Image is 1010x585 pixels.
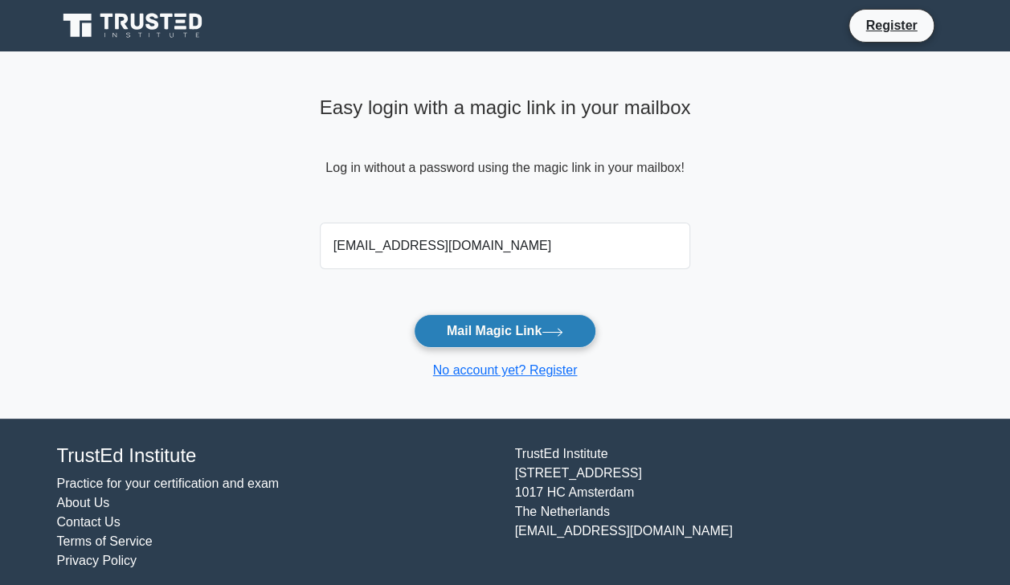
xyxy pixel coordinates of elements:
[433,363,578,377] a: No account yet? Register
[856,15,926,35] a: Register
[320,223,691,269] input: Email
[57,444,496,468] h4: TrustEd Institute
[57,496,110,509] a: About Us
[414,314,596,348] button: Mail Magic Link
[320,90,691,216] div: Log in without a password using the magic link in your mailbox!
[320,96,691,120] h4: Easy login with a magic link in your mailbox
[57,477,280,490] a: Practice for your certification and exam
[505,444,963,571] div: TrustEd Institute [STREET_ADDRESS] 1017 HC Amsterdam The Netherlands [EMAIL_ADDRESS][DOMAIN_NAME]
[57,554,137,567] a: Privacy Policy
[57,515,121,529] a: Contact Us
[57,534,153,548] a: Terms of Service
